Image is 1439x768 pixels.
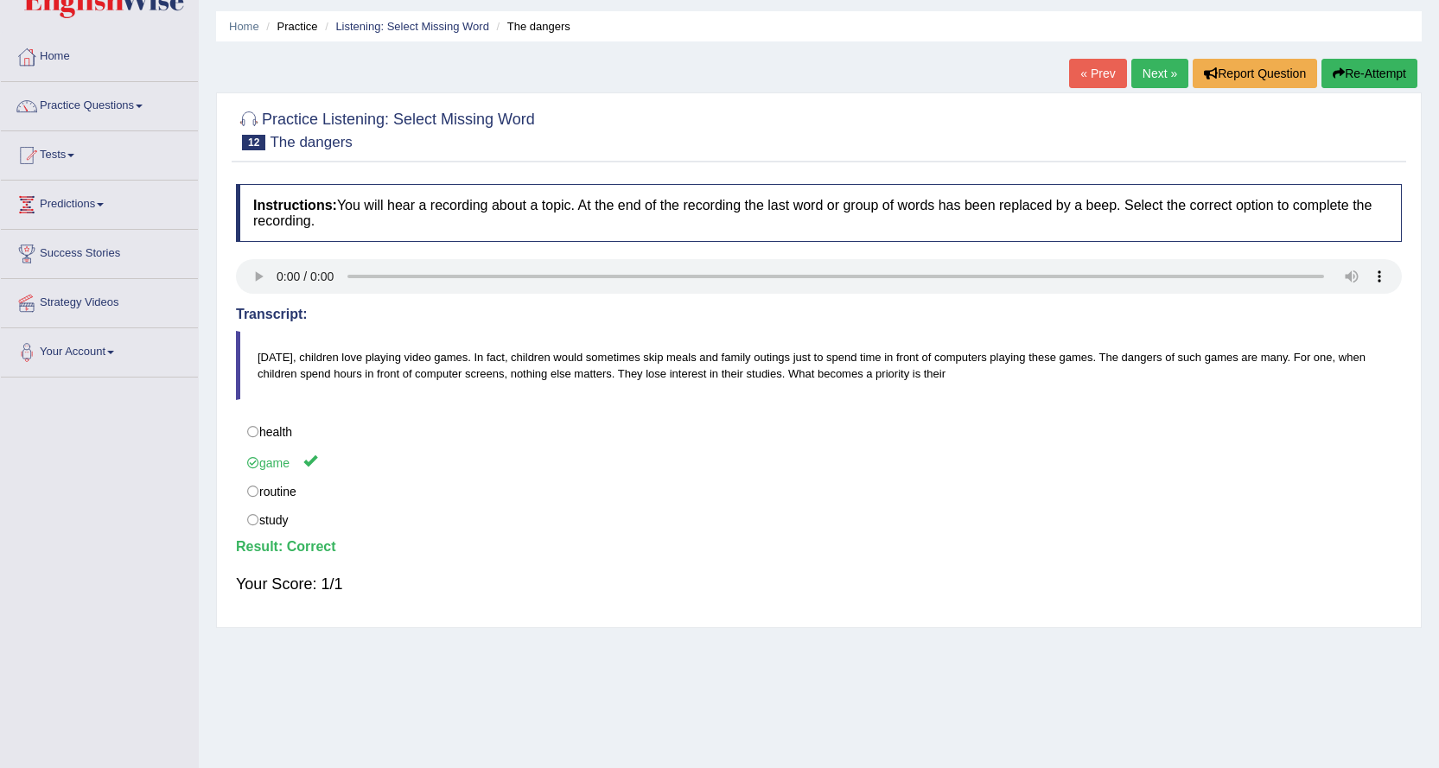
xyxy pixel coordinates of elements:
a: Strategy Videos [1,279,198,322]
a: Predictions [1,181,198,224]
h2: Practice Listening: Select Missing Word [236,107,535,150]
blockquote: [DATE], children love playing video games. In fact, children would sometimes skip meals and famil... [236,331,1402,400]
a: Listening: Select Missing Word [335,20,489,33]
a: Success Stories [1,230,198,273]
li: The dangers [493,18,570,35]
a: Your Account [1,328,198,371]
label: game [236,446,1402,478]
small: The dangers [270,134,352,150]
div: Your Score: 1/1 [236,563,1402,605]
h4: You will hear a recording about a topic. At the end of the recording the last word or group of wo... [236,184,1402,242]
a: Practice Questions [1,82,198,125]
a: « Prev [1069,59,1126,88]
label: study [236,505,1402,535]
button: Re-Attempt [1321,59,1417,88]
h4: Result: [236,539,1402,555]
a: Home [1,33,198,76]
a: Tests [1,131,198,175]
button: Report Question [1193,59,1317,88]
a: Home [229,20,259,33]
label: routine [236,477,1402,506]
h4: Transcript: [236,307,1402,322]
b: Instructions: [253,198,337,213]
span: 12 [242,135,265,150]
label: health [236,417,1402,447]
li: Practice [262,18,317,35]
a: Next » [1131,59,1188,88]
